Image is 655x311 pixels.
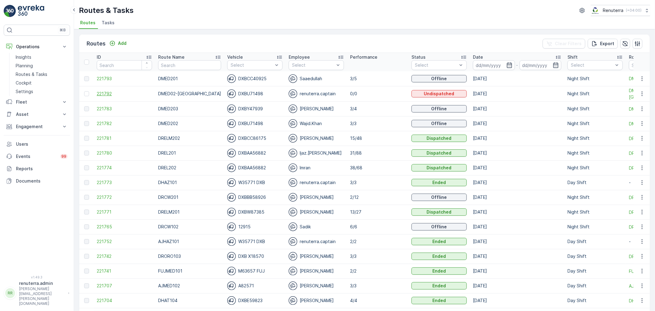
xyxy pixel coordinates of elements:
input: dd/mm/yyyy [520,60,562,70]
p: ⌘B [60,28,66,33]
td: DMED203 [155,101,224,116]
td: Night Shift [564,71,626,86]
div: Saaedullah [289,74,344,83]
td: Night Shift [564,146,626,160]
td: [DATE] [470,293,564,308]
p: Routes & Tasks [79,6,134,15]
a: Users [4,138,70,150]
span: 221792 [97,91,152,97]
span: 221707 [97,283,152,289]
td: AJMED102 [155,278,224,293]
p: Insights [16,54,31,60]
p: Documents [16,178,68,184]
button: Ended [411,297,467,304]
p: Fleet [16,99,58,105]
div: Toggle Row Selected [84,254,89,259]
div: Toggle Row Selected [84,269,89,274]
p: Select [231,62,273,68]
button: Ended [411,238,467,245]
p: Export [600,41,614,47]
td: Day Shift [564,234,626,249]
div: [PERSON_NAME] [289,281,344,290]
img: svg%3e [227,237,236,246]
td: [DATE] [470,175,564,190]
p: Asset [16,111,58,117]
p: Offline [431,194,447,200]
td: 3/3 [347,175,408,190]
a: Insights [13,53,70,61]
td: Night Shift [564,101,626,116]
img: logo [4,5,16,17]
p: Select [571,62,613,68]
p: Add [118,40,127,46]
img: svg%3e [289,163,297,172]
p: Vehicle [227,54,243,60]
div: Ijaz.[PERSON_NAME] [289,149,344,157]
div: renuterra.captain [289,178,344,187]
a: 221773 [97,179,152,186]
img: svg%3e [289,252,297,261]
img: svg%3e [289,193,297,202]
a: 221774 [97,165,152,171]
button: Offline [411,223,467,230]
p: Ended [432,297,446,304]
p: Ended [432,253,446,259]
input: Search [97,60,152,70]
div: Toggle Row Selected [84,151,89,155]
p: Undispatched [424,91,454,97]
div: M63657 FUJ [227,267,283,275]
img: svg%3e [227,119,236,128]
img: svg%3e [289,119,297,128]
img: svg%3e [289,134,297,143]
td: 31/88 [347,146,408,160]
td: DRORO103 [155,249,224,264]
td: DRELM202 [155,131,224,146]
button: Engagement [4,120,70,133]
td: Night Shift [564,205,626,219]
img: svg%3e [289,208,297,216]
div: Toggle Row Selected [84,195,89,200]
td: Day Shift [564,249,626,264]
button: Dispatched [411,208,467,216]
div: Toggle Row Selected [84,91,89,96]
td: DHAZ101 [155,175,224,190]
p: Routes [87,39,106,48]
td: 0/0 [347,86,408,101]
button: Dispatched [411,135,467,142]
p: Renuterra [603,7,623,14]
p: Engagement [16,124,58,130]
input: Search [158,60,221,70]
span: 221752 [97,238,152,245]
button: Undispatched [411,90,467,97]
td: DRCW102 [155,219,224,234]
p: Ended [432,238,446,245]
span: 221772 [97,194,152,200]
span: 221793 [97,76,152,82]
img: svg%3e [289,149,297,157]
td: [DATE] [470,234,564,249]
div: [PERSON_NAME] [289,104,344,113]
span: 221765 [97,224,152,230]
td: Night Shift [564,116,626,131]
img: logo_light-DOdMpM7g.png [18,5,44,17]
div: [PERSON_NAME] [289,134,344,143]
button: Operations [4,41,70,53]
a: 221780 [97,150,152,156]
a: Reports [4,163,70,175]
span: 221782 [97,120,152,127]
div: DXBCC86175 [227,134,283,143]
button: Offline [411,120,467,127]
div: Toggle Row Selected [84,224,89,229]
div: Toggle Row Selected [84,298,89,303]
button: Ended [411,267,467,275]
div: [PERSON_NAME] [289,208,344,216]
span: 221781 [97,135,152,141]
button: Dispatched [411,164,467,171]
p: Ended [432,283,446,289]
button: Add [107,40,129,47]
p: Offline [431,106,447,112]
div: Toggle Row Selected [84,121,89,126]
div: Wajid.Khan [289,119,344,128]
